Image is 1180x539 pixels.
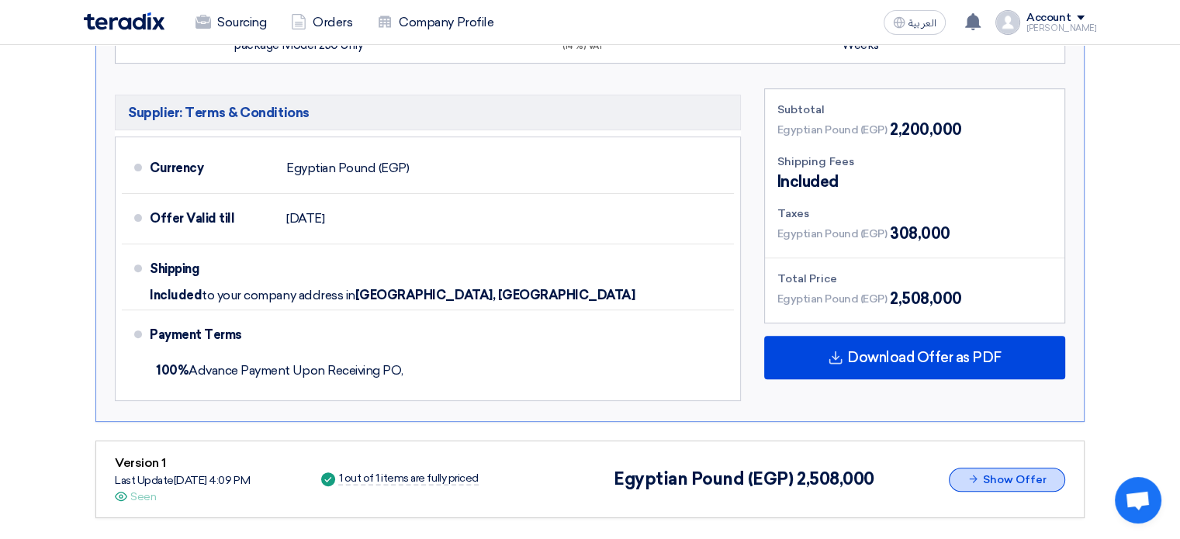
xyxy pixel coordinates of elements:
span: Download Offer as PDF [847,351,1002,365]
span: [DATE] [286,211,324,226]
span: العربية [908,18,936,29]
div: (14 %) VAT [562,40,631,54]
span: Egyptian Pound (EGP) [777,291,887,307]
button: العربية [884,10,946,35]
span: 2,200,000 [890,118,962,141]
div: Account [1026,12,1071,25]
span: 2,508,000 [797,468,874,489]
div: 1 out of 1 items are fully priced [338,473,478,485]
span: Egyptian Pound (EGP) [777,122,887,138]
div: Total Price [777,271,1052,287]
div: Open chat [1115,477,1161,523]
button: Show Offer [949,468,1065,492]
span: to your company address in [202,288,355,303]
span: Egyptian Pound (EGP) [614,468,793,489]
div: Shipping [150,250,274,288]
span: Advance Payment Upon Receiving PO, [156,363,403,378]
span: Included [777,170,839,193]
span: [GEOGRAPHIC_DATA], [GEOGRAPHIC_DATA] [355,288,635,303]
div: Seen [130,489,156,505]
div: [PERSON_NAME] [1026,24,1096,33]
div: Offer Valid till [150,200,274,237]
span: Included [150,288,202,303]
div: Subtotal [777,102,1052,118]
a: Orders [279,5,365,40]
div: Shipping Fees [777,154,1052,170]
div: Payment Terms [150,316,715,354]
h5: Supplier: Terms & Conditions [115,95,741,130]
img: Teradix logo [84,12,164,30]
strong: 100% [156,363,189,378]
span: 308,000 [890,222,950,245]
span: 2,508,000 [890,287,962,310]
div: Currency [150,150,274,187]
span: Egyptian Pound (EGP) [777,226,887,242]
div: Egyptian Pound (EGP) [286,154,409,183]
img: profile_test.png [995,10,1020,35]
div: Last Update [DATE] 4:09 PM [115,472,250,489]
div: Version 1 [115,454,250,472]
a: Sourcing [183,5,279,40]
div: Taxes [777,206,1052,222]
a: Company Profile [365,5,506,40]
